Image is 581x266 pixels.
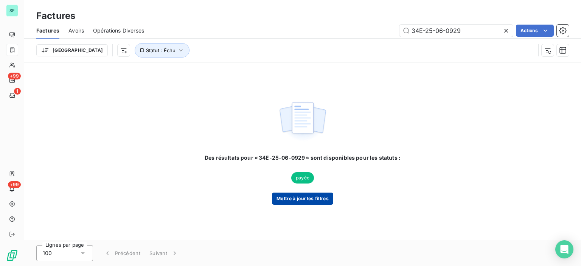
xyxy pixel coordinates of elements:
[36,9,75,23] h3: Factures
[135,43,190,58] button: Statut : Échu
[6,5,18,17] div: SE
[8,73,21,79] span: +99
[516,25,554,37] button: Actions
[93,27,144,34] span: Opérations Diverses
[8,181,21,188] span: +99
[145,245,183,261] button: Suivant
[291,172,314,184] span: payée
[278,98,327,145] img: empty state
[36,27,59,34] span: Factures
[14,88,21,95] span: 1
[555,240,573,258] div: Open Intercom Messenger
[36,44,108,56] button: [GEOGRAPHIC_DATA]
[399,25,513,37] input: Rechercher
[272,193,333,205] button: Mettre à jour les filtres
[205,154,401,162] span: Des résultats pour « 34E-25-06-0929 » sont disponibles pour les statuts :
[43,249,52,257] span: 100
[99,245,145,261] button: Précédent
[68,27,84,34] span: Avoirs
[6,249,18,261] img: Logo LeanPay
[146,47,176,53] span: Statut : Échu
